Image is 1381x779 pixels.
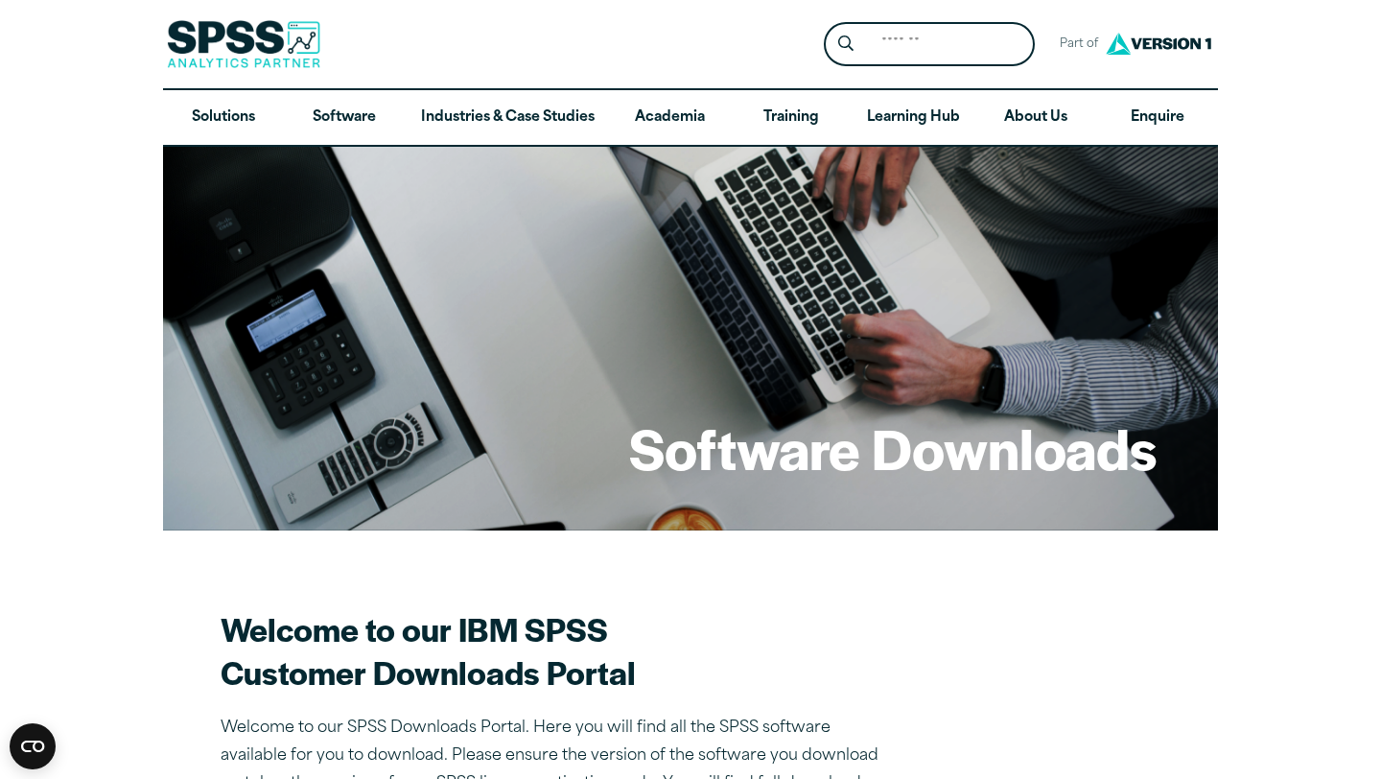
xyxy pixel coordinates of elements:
nav: Desktop version of site main menu [163,90,1218,146]
a: Solutions [163,90,284,146]
h2: Welcome to our IBM SPSS Customer Downloads Portal [221,607,892,694]
a: Learning Hub [852,90,975,146]
a: Enquire [1097,90,1218,146]
button: Open CMP widget [10,723,56,769]
form: Site Header Search Form [824,22,1035,67]
img: Version1 Logo [1101,26,1216,61]
svg: Search magnifying glass icon [838,35,854,52]
span: Part of [1050,31,1101,59]
a: Academia [610,90,731,146]
h1: Software Downloads [629,411,1157,485]
a: Industries & Case Studies [406,90,610,146]
a: Training [731,90,852,146]
a: About Us [975,90,1096,146]
img: SPSS Analytics Partner [167,20,320,68]
button: Search magnifying glass icon [829,27,864,62]
a: Software [284,90,405,146]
